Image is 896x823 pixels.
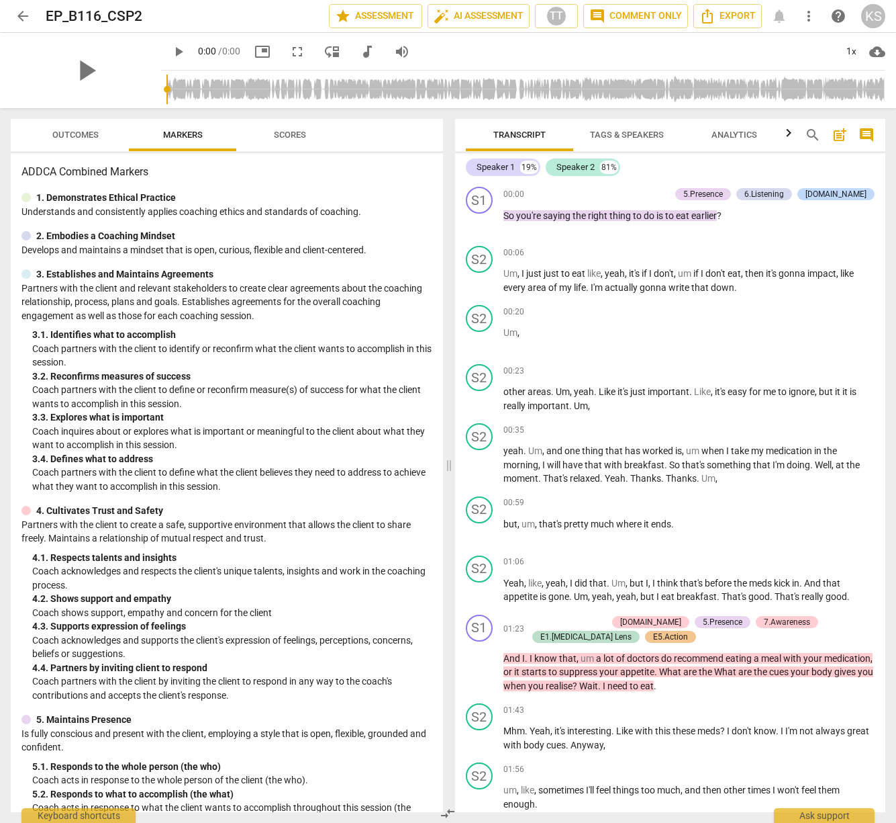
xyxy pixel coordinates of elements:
[677,591,717,602] span: breakfast
[674,268,678,279] span: ,
[648,578,652,589] span: ,
[32,592,432,606] div: 4. 2. Shows support and empathy
[604,460,624,470] span: with
[503,623,524,635] span: 01:23
[355,40,379,64] button: Switch to audio player
[556,386,570,397] span: Um
[570,386,574,397] span: ,
[588,400,590,411] span: ,
[503,497,524,509] span: 00:59
[586,282,591,293] span: .
[826,591,847,602] span: good
[744,188,784,200] div: 6.Listening
[773,460,787,470] span: I'm
[766,445,814,456] span: medication
[542,460,547,470] span: I
[858,127,875,143] span: comment
[686,445,701,456] span: Filler word
[574,282,586,293] span: life
[792,578,799,589] span: in
[477,161,515,174] div: Speaker 1
[516,210,543,221] span: you're
[766,268,779,279] span: it's
[802,124,824,146] button: Search
[528,445,542,456] span: Filler word
[669,460,682,470] span: So
[524,578,528,589] span: ,
[819,386,835,397] span: but
[731,445,751,456] span: take
[535,4,578,28] button: TT
[359,44,375,60] span: audiotrack
[657,578,680,589] span: think
[683,188,723,200] div: 5.Presence
[574,386,594,397] span: yeah
[804,578,823,589] span: And
[503,519,517,529] span: but
[166,40,191,64] button: Play
[630,386,648,397] span: just
[585,460,604,470] span: that
[636,591,640,602] span: ,
[503,210,516,221] span: So
[335,8,351,24] span: star
[32,383,432,410] p: Coach partners with the client to define or reconfirm measure(s) of success for what the client w...
[611,578,626,589] span: Filler word
[705,268,728,279] span: don't
[503,425,524,436] span: 00:35
[551,386,556,397] span: .
[575,578,589,589] span: did
[850,386,856,397] span: is
[250,40,275,64] button: Picture in picture
[774,578,792,589] span: kick
[823,578,840,589] span: that
[566,578,570,589] span: ,
[661,591,677,602] span: eat
[324,44,340,60] span: move_down
[594,386,599,397] span: .
[588,591,592,602] span: ,
[728,386,749,397] span: easy
[691,210,717,221] span: earlier
[805,127,821,143] span: search
[616,591,636,602] span: yeah
[810,460,815,470] span: .
[605,268,625,279] span: yeah
[626,578,630,589] span: ,
[535,519,539,529] span: ,
[170,44,187,60] span: play_arrow
[605,282,640,293] span: actually
[521,519,535,529] span: Filler word
[21,808,136,823] div: Keyboard shortcuts
[711,386,715,397] span: ,
[842,386,850,397] span: it
[547,460,562,470] span: will
[548,282,559,293] span: of
[163,130,203,140] span: Markers
[503,365,524,377] span: 00:23
[546,445,564,456] span: and
[751,445,766,456] span: my
[787,460,810,470] span: doing
[434,8,524,24] span: AI Assessment
[543,210,573,221] span: saying
[734,282,737,293] span: .
[32,452,432,466] div: 3. 4. Defines what to address
[548,591,569,602] span: gone
[503,460,538,470] span: morning
[694,386,711,397] span: Filler word
[32,551,432,565] div: 4. 1. Respects talents and insights
[36,504,163,518] p: 4. Cultivates Trust and Safety
[625,268,629,279] span: ,
[218,46,240,56] span: / 0:00
[503,189,524,200] span: 00:00
[626,473,630,484] span: .
[682,445,686,456] span: ,
[466,364,493,391] div: Change speaker
[835,386,842,397] span: it
[538,473,543,484] span: .
[616,519,644,529] span: where
[428,4,530,28] button: AI Assessment
[829,124,850,146] button: Add summary
[583,4,688,28] button: Comment only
